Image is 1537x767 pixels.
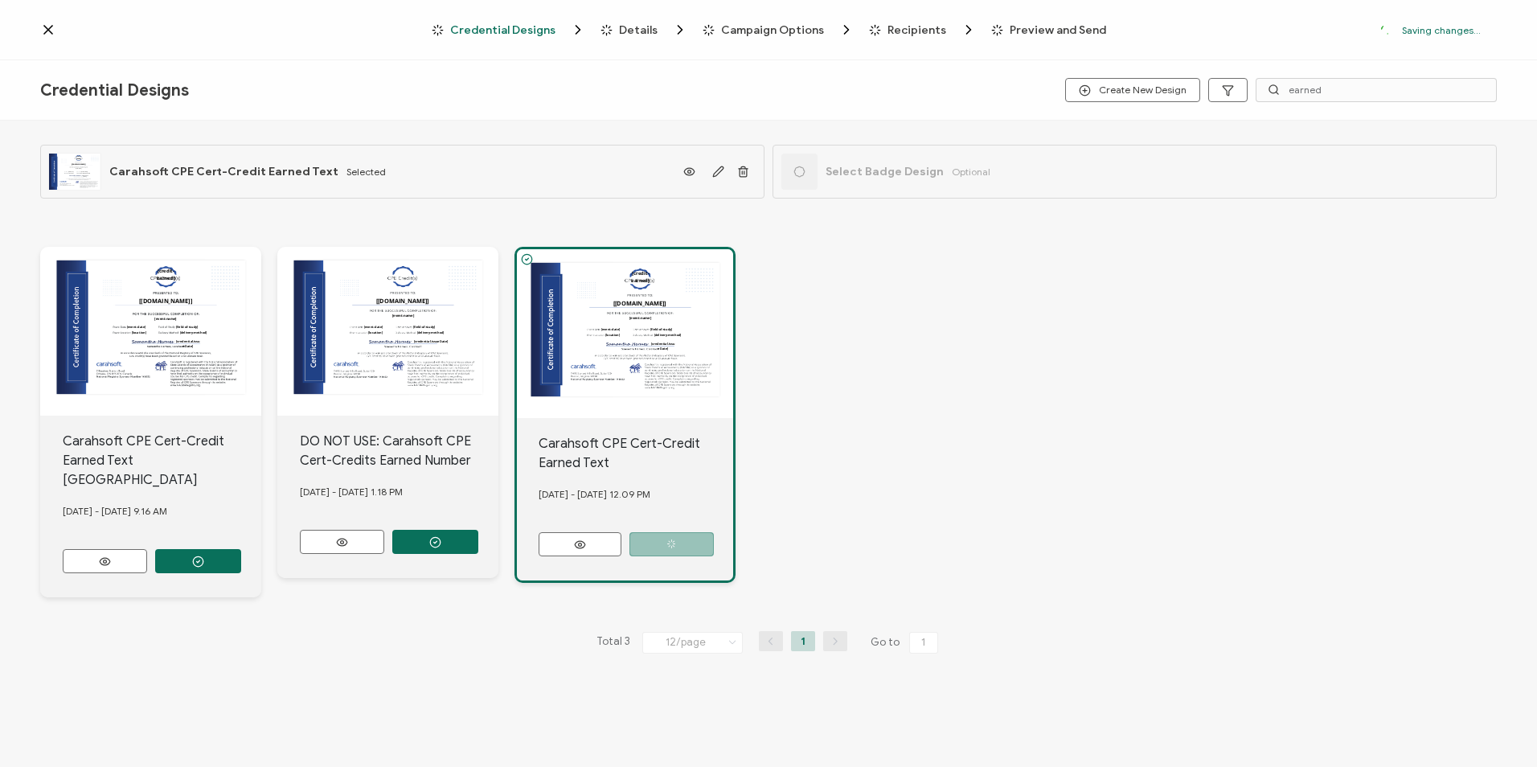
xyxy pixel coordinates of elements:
span: Preview and Send [1010,24,1106,36]
span: Credential Designs [450,24,555,36]
span: Go to [871,631,941,654]
span: Recipients [887,24,946,36]
div: [DATE] - [DATE] 9.16 AM [63,490,262,533]
div: [DATE] - [DATE] 12.09 PM [539,473,733,516]
span: Campaign Options [703,22,855,38]
span: Optional [952,166,990,178]
div: [DATE] - [DATE] 1.18 PM [300,470,499,514]
span: Campaign Options [721,24,824,36]
input: Select [642,632,743,654]
span: Credential Designs [432,22,586,38]
span: Create New Design [1079,84,1187,96]
input: Search [1256,78,1497,102]
li: 1 [791,631,815,651]
div: Carahsoft CPE Cert-Credit Earned Text [GEOGRAPHIC_DATA] [63,432,262,490]
span: Total 3 [596,631,630,654]
div: Carahsoft CPE Cert-Credit Earned Text [539,434,733,473]
span: Selected [346,166,386,178]
span: Credential Designs [40,80,189,100]
p: Saving changes... [1402,24,1481,36]
button: Create New Design [1065,78,1200,102]
iframe: Chat Widget [1269,585,1537,767]
div: Breadcrumb [432,22,1106,38]
span: Details [619,24,658,36]
span: Recipients [869,22,977,38]
span: Carahsoft CPE Cert-Credit Earned Text [109,165,338,178]
span: Details [600,22,688,38]
span: Select Badge Design [826,165,944,178]
div: DO NOT USE: Carahsoft CPE Cert-Credits Earned Number [300,432,499,470]
span: Preview and Send [991,24,1106,36]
